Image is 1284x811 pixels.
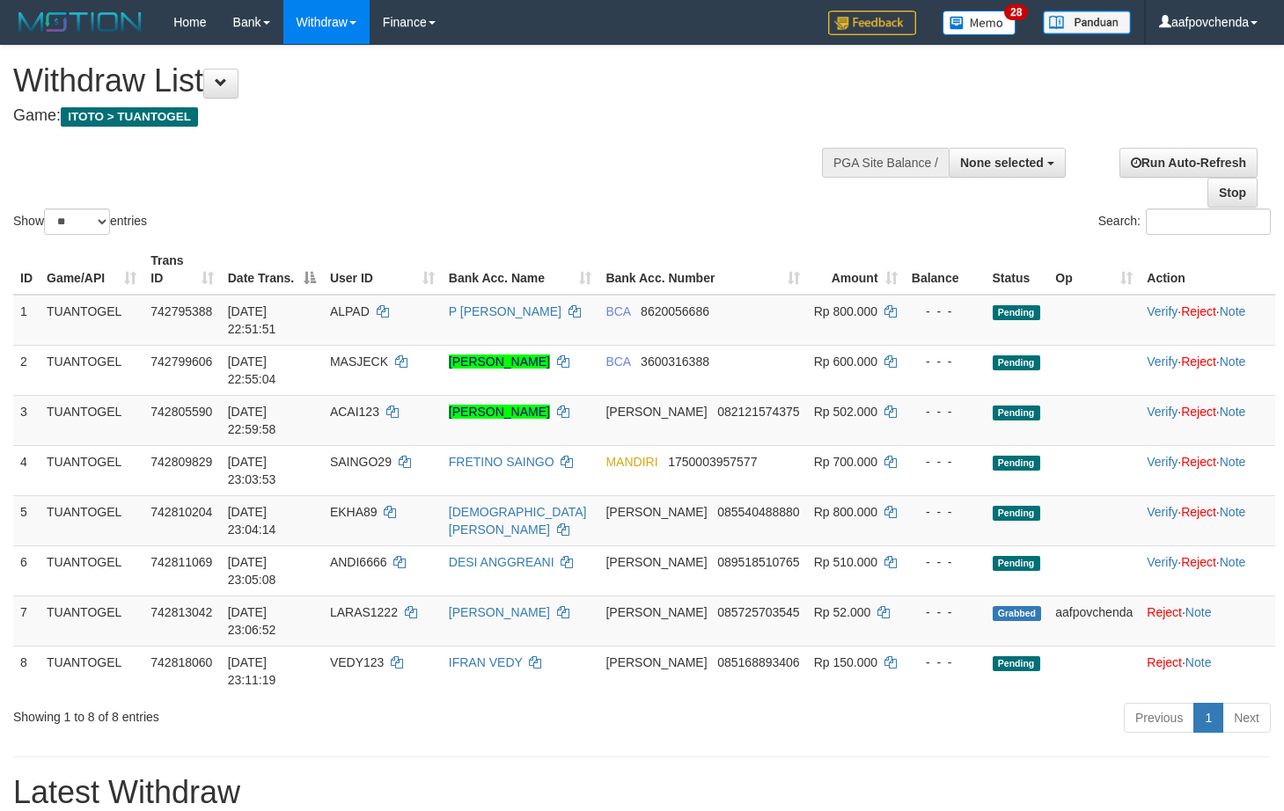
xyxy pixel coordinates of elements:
span: Rp 600.000 [814,354,877,369]
a: Previous [1124,703,1194,733]
td: · · [1140,495,1275,545]
div: Showing 1 to 8 of 8 entries [13,701,522,726]
th: User ID: activate to sort column ascending [323,245,442,295]
td: TUANTOGEL [40,445,143,495]
a: Reject [1181,505,1216,519]
span: 742805590 [150,405,212,419]
a: Verify [1147,455,1178,469]
span: Copy 3600316388 to clipboard [641,354,709,369]
a: Next [1222,703,1271,733]
span: Rp 700.000 [814,455,877,469]
a: Note [1220,405,1246,419]
span: [DATE] 22:55:04 [228,354,276,386]
a: Note [1220,455,1246,469]
span: Rp 800.000 [814,505,877,519]
span: Rp 510.000 [814,555,877,569]
span: Copy 089518510765 to clipboard [717,555,799,569]
a: IFRAN VEDY [449,655,523,669]
span: [DATE] 23:03:53 [228,455,276,486]
td: · · [1140,345,1275,395]
td: 2 [13,345,40,395]
label: Search: [1098,208,1271,235]
a: Note [1185,605,1212,619]
label: Show entries [13,208,147,235]
span: [PERSON_NAME] [605,605,707,619]
span: Rp 52.000 [814,605,871,619]
span: Pending [993,656,1040,671]
a: [DEMOGRAPHIC_DATA][PERSON_NAME] [449,505,587,537]
a: Note [1220,505,1246,519]
div: - - - [912,654,979,671]
td: 3 [13,395,40,445]
a: Reject [1181,405,1216,419]
div: - - - [912,453,979,471]
span: [DATE] 22:51:51 [228,304,276,336]
a: Reject [1147,655,1182,669]
a: [PERSON_NAME] [449,605,550,619]
a: Note [1220,555,1246,569]
a: Note [1185,655,1212,669]
span: None selected [960,156,1044,170]
input: Search: [1146,208,1271,235]
span: BCA [605,354,630,369]
span: 742818060 [150,655,212,669]
span: 742811069 [150,555,212,569]
span: MASJECK [330,354,388,369]
a: Note [1220,354,1246,369]
span: 742795388 [150,304,212,318]
div: - - - [912,353,979,370]
a: Verify [1147,354,1178,369]
span: Copy 1750003957577 to clipboard [668,455,757,469]
span: Pending [993,556,1040,571]
span: SAINGO29 [330,455,392,469]
select: Showentries [44,208,110,235]
div: PGA Site Balance / [822,148,949,178]
td: TUANTOGEL [40,646,143,696]
th: Amount: activate to sort column ascending [807,245,905,295]
img: Button%20Memo.svg [943,11,1016,35]
td: · [1140,646,1275,696]
th: ID [13,245,40,295]
span: Copy 085540488880 to clipboard [717,505,799,519]
a: Reject [1181,455,1216,469]
span: [PERSON_NAME] [605,505,707,519]
div: - - - [912,553,979,571]
h1: Latest Withdraw [13,775,1271,810]
td: TUANTOGEL [40,295,143,346]
span: [DATE] 23:11:19 [228,655,276,687]
span: Rp 150.000 [814,655,877,669]
div: - - - [912,303,979,320]
td: TUANTOGEL [40,545,143,595]
span: [PERSON_NAME] [605,655,707,669]
a: Reject [1181,304,1216,318]
a: Verify [1147,304,1178,318]
span: BCA [605,304,630,318]
td: TUANTOGEL [40,395,143,445]
td: TUANTOGEL [40,495,143,545]
th: Status [986,245,1049,295]
span: Copy 085725703545 to clipboard [717,605,799,619]
span: ITOTO > TUANTOGEL [61,107,198,127]
img: Feedback.jpg [828,11,916,35]
td: · [1140,595,1275,646]
td: 5 [13,495,40,545]
a: Reject [1147,605,1182,619]
td: 1 [13,295,40,346]
span: ALPAD [330,304,370,318]
span: MANDIRI [605,455,657,469]
span: [DATE] 23:04:14 [228,505,276,537]
td: 7 [13,595,40,646]
span: [DATE] 22:59:58 [228,405,276,436]
span: Grabbed [993,606,1042,621]
th: Date Trans.: activate to sort column descending [221,245,323,295]
td: 4 [13,445,40,495]
td: · · [1140,445,1275,495]
a: Verify [1147,505,1178,519]
img: panduan.png [1043,11,1131,34]
div: - - - [912,503,979,521]
span: Pending [993,456,1040,471]
a: Verify [1147,555,1178,569]
td: · · [1140,395,1275,445]
span: EKHA89 [330,505,378,519]
a: 1 [1193,703,1223,733]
